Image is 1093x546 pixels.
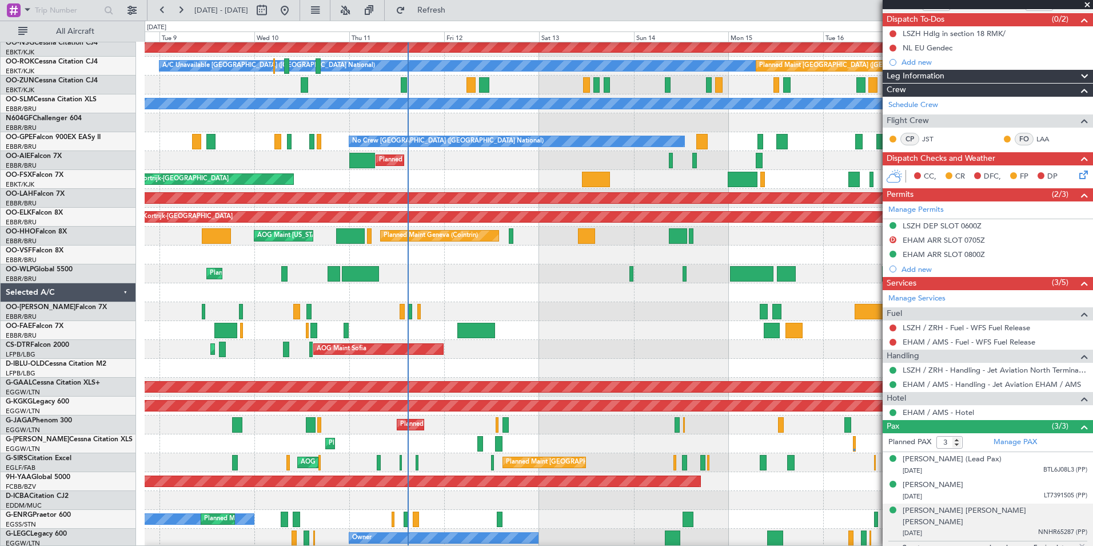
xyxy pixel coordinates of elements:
[6,520,36,529] a: EGSS/STN
[6,361,106,367] a: D-IBLU-OLDCessna Citation M2
[6,436,133,443] a: G-[PERSON_NAME]Cessna Citation XLS
[888,293,946,304] a: Manage Services
[887,350,919,363] span: Handling
[1052,420,1068,432] span: (3/3)
[903,454,1002,465] div: [PERSON_NAME] (Lead Pax)
[6,134,33,141] span: OO-GPE
[444,31,539,42] div: Fri 12
[6,105,37,113] a: EBBR/BRU
[1020,171,1028,183] span: FP
[6,312,37,321] a: EBBR/BRU
[301,454,388,471] div: AOG Maint [PERSON_NAME]
[6,369,35,378] a: LFPB/LBG
[823,31,918,42] div: Tue 16
[210,265,269,282] div: Planned Maint Liege
[1052,13,1068,25] span: (0/2)
[1052,188,1068,200] span: (2/3)
[888,100,938,111] a: Schedule Crew
[6,512,33,519] span: G-ENRG
[903,505,1087,528] div: [PERSON_NAME] [PERSON_NAME] [PERSON_NAME]
[887,188,914,201] span: Permits
[6,134,101,141] a: OO-GPEFalcon 900EX EASy II
[6,191,33,197] span: OO-LAH
[901,57,1087,67] div: Add new
[379,152,559,169] div: Planned Maint [GEOGRAPHIC_DATA] ([GEOGRAPHIC_DATA])
[99,208,233,225] div: Planned Maint Kortrijk-[GEOGRAPHIC_DATA]
[903,480,963,491] div: [PERSON_NAME]
[6,153,30,160] span: OO-AIE
[400,416,580,433] div: Planned Maint [GEOGRAPHIC_DATA] ([GEOGRAPHIC_DATA])
[887,277,916,290] span: Services
[6,228,35,235] span: OO-HHO
[1038,528,1087,537] span: NNHR65287 (PP)
[903,337,1035,347] a: EHAM / AMS - Fuel - WFS Fuel Release
[13,22,124,41] button: All Aircraft
[6,247,63,254] a: OO-VSFFalcon 8X
[6,455,27,462] span: G-SIRS
[903,407,974,417] a: EHAM / AMS - Hotel
[6,398,33,405] span: G-KGKG
[6,39,98,46] a: OO-NSGCessna Citation CJ4
[6,331,37,340] a: EBBR/BRU
[6,58,98,65] a: OO-ROKCessna Citation CJ4
[887,152,995,165] span: Dispatch Checks and Weather
[6,266,73,273] a: OO-WLPGlobal 5500
[6,426,40,434] a: EGGW/LTN
[903,250,985,259] div: EHAM ARR SLOT 0800Z
[214,341,346,358] div: Planned Maint Mugla ([GEOGRAPHIC_DATA])
[6,237,37,246] a: EBBR/BRU
[728,31,823,42] div: Mon 15
[408,6,456,14] span: Refresh
[6,304,75,311] span: OO-[PERSON_NAME]
[204,511,384,528] div: Planned Maint [GEOGRAPHIC_DATA] ([GEOGRAPHIC_DATA])
[887,307,902,321] span: Fuel
[903,323,1030,333] a: LSZH / ZRH - Fuel - WFS Fuel Release
[903,379,1081,389] a: EHAM / AMS - Handling - Jet Aviation EHAM / AMS
[1047,171,1058,183] span: DP
[384,227,478,244] div: Planned Maint Geneva (Cointrin)
[984,171,1001,183] span: DFC,
[887,420,899,433] span: Pax
[889,236,896,243] button: D
[6,350,35,359] a: LFPB/LBG
[506,454,686,471] div: Planned Maint [GEOGRAPHIC_DATA] ([GEOGRAPHIC_DATA])
[922,134,948,144] a: JST
[6,199,37,208] a: EBBR/BRU
[6,96,33,103] span: OO-SLM
[6,379,100,386] a: G-GAALCessna Citation XLS+
[6,304,107,311] a: OO-[PERSON_NAME]Falcon 7X
[6,531,30,537] span: G-LEGC
[6,256,37,264] a: EBBR/BRU
[30,27,121,35] span: All Aircraft
[6,58,34,65] span: OO-ROK
[6,115,33,122] span: N604GF
[6,96,97,103] a: OO-SLMCessna Citation XLS
[6,209,31,216] span: OO-ELK
[994,437,1037,448] a: Manage PAX
[1052,276,1068,288] span: (3/5)
[6,77,34,84] span: OO-ZUN
[95,171,229,188] div: Planned Maint Kortrijk-[GEOGRAPHIC_DATA]
[6,482,36,491] a: FCBB/BZV
[6,455,71,462] a: G-SIRSCitation Excel
[6,153,62,160] a: OO-AIEFalcon 7X
[887,392,906,405] span: Hotel
[901,264,1087,274] div: Add new
[6,361,45,367] span: D-IBLU-OLD
[924,171,936,183] span: CC,
[6,209,63,216] a: OO-ELKFalcon 8X
[903,492,922,501] span: [DATE]
[6,172,63,179] a: OO-FSXFalcon 7X
[6,407,40,416] a: EGGW/LTN
[888,437,931,448] label: Planned PAX
[162,57,375,74] div: A/C Unavailable [GEOGRAPHIC_DATA] ([GEOGRAPHIC_DATA] National)
[329,435,509,452] div: Planned Maint [GEOGRAPHIC_DATA] ([GEOGRAPHIC_DATA])
[6,417,32,424] span: G-JAGA
[1015,133,1034,145] div: FO
[6,218,37,227] a: EBBR/BRU
[888,204,944,216] a: Manage Permits
[903,365,1087,375] a: LSZH / ZRH - Handling - Jet Aviation North Terminal LSZH / ZRH
[6,67,34,76] a: EBKT/KJK
[6,512,71,519] a: G-ENRGPraetor 600
[6,191,65,197] a: OO-LAHFalcon 7X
